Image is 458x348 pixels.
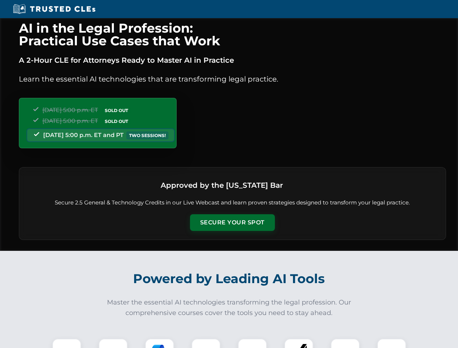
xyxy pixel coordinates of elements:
[19,73,446,85] p: Learn the essential AI technologies that are transforming legal practice.
[190,214,275,231] button: Secure Your Spot
[19,54,446,66] p: A 2-Hour CLE for Attorneys Ready to Master AI in Practice
[11,4,98,14] img: Trusted CLEs
[286,176,304,194] img: Logo
[161,179,283,192] h3: Approved by the [US_STATE] Bar
[42,107,98,113] span: [DATE] 5:00 p.m. ET
[102,117,131,125] span: SOLD OUT
[28,266,430,291] h2: Powered by Leading AI Tools
[42,117,98,124] span: [DATE] 5:00 p.m. ET
[102,297,356,318] p: Master the essential AI technologies transforming the legal profession. Our comprehensive courses...
[28,199,437,207] p: Secure 2.5 General & Technology Credits in our Live Webcast and learn proven strategies designed ...
[19,22,446,47] h1: AI in the Legal Profession: Practical Use Cases that Work
[102,107,131,114] span: SOLD OUT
